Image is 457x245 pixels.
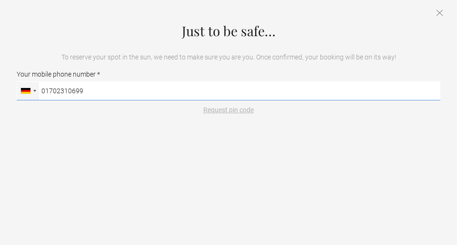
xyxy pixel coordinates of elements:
h4: Just to be safe… [17,24,440,38]
p: To reserve your spot in the sun, we need to make sure you are you. Once confirmed, your booking w... [17,52,440,62]
input: Your mobile phone number [17,81,440,100]
button: Close [437,10,443,18]
div: Germany (Deutschland): +49 [17,82,39,100]
button: Request pin code [198,105,259,115]
span: Your mobile phone number [17,69,100,79]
